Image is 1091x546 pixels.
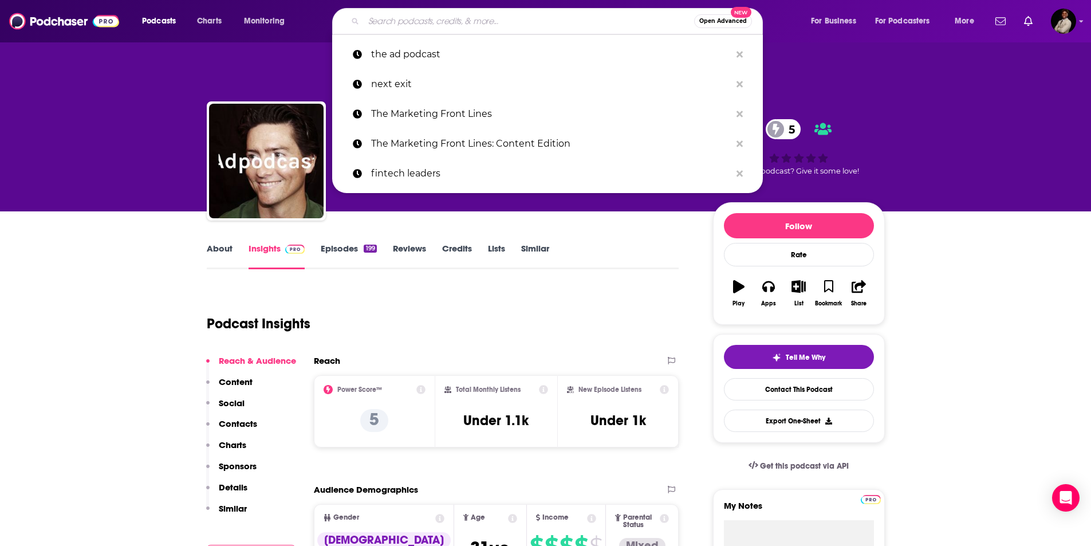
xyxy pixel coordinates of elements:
[1019,11,1037,31] a: Show notifications dropdown
[219,398,245,408] p: Social
[219,461,257,472] p: Sponsors
[1051,9,1076,34] button: Show profile menu
[244,13,285,29] span: Monitoring
[332,159,763,188] a: fintech leaders
[542,514,569,521] span: Income
[766,119,801,139] a: 5
[206,418,257,439] button: Contacts
[197,13,222,29] span: Charts
[337,386,382,394] h2: Power Score™
[206,355,296,376] button: Reach & Audience
[206,439,246,461] button: Charts
[249,243,305,269] a: InsightsPodchaser Pro
[803,12,871,30] button: open menu
[9,10,119,32] img: Podchaser - Follow, Share and Rate Podcasts
[724,378,874,400] a: Contact This Podcast
[861,495,881,504] img: Podchaser Pro
[371,69,731,99] p: next exit
[393,243,426,269] a: Reviews
[207,243,233,269] a: About
[371,99,731,129] p: The Marketing Front Lines
[844,273,873,314] button: Share
[321,243,376,269] a: Episodes199
[332,69,763,99] a: next exit
[364,12,694,30] input: Search podcasts, credits, & more...
[851,300,867,307] div: Share
[754,273,783,314] button: Apps
[209,104,324,218] img: The Ad Podcast
[761,300,776,307] div: Apps
[794,300,804,307] div: List
[732,300,745,307] div: Play
[314,484,418,495] h2: Audience Demographics
[868,12,947,30] button: open menu
[947,12,988,30] button: open menu
[219,418,257,429] p: Contacts
[333,514,359,521] span: Gender
[786,353,825,362] span: Tell Me Why
[471,514,485,521] span: Age
[955,13,974,29] span: More
[590,412,646,429] h3: Under 1k
[360,409,388,432] p: 5
[332,40,763,69] a: the ad podcast
[724,213,874,238] button: Follow
[724,243,874,266] div: Rate
[219,503,247,514] p: Similar
[236,12,300,30] button: open menu
[371,159,731,188] p: fintech leaders
[578,386,641,394] h2: New Episode Listens
[760,461,849,471] span: Get this podcast via API
[1051,9,1076,34] span: Logged in as Jeremiah_lineberger11
[206,461,257,482] button: Sponsors
[739,167,859,175] span: Good podcast? Give it some love!
[207,315,310,332] h1: Podcast Insights
[456,386,521,394] h2: Total Monthly Listens
[783,273,813,314] button: List
[1052,484,1080,512] div: Open Intercom Messenger
[724,273,754,314] button: Play
[731,7,751,18] span: New
[442,243,472,269] a: Credits
[463,412,529,429] h3: Under 1.1k
[724,410,874,432] button: Export One-Sheet
[364,245,376,253] div: 199
[206,482,247,503] button: Details
[488,243,505,269] a: Lists
[815,300,842,307] div: Bookmark
[190,12,229,30] a: Charts
[219,482,247,493] p: Details
[314,355,340,366] h2: Reach
[521,243,549,269] a: Similar
[811,13,856,29] span: For Business
[724,500,874,520] label: My Notes
[206,376,253,398] button: Content
[371,40,731,69] p: the ad podcast
[371,129,731,159] p: The Marketing Front Lines: Content Edition
[142,13,176,29] span: Podcasts
[134,12,191,30] button: open menu
[814,273,844,314] button: Bookmark
[875,13,930,29] span: For Podcasters
[343,8,774,34] div: Search podcasts, credits, & more...
[861,493,881,504] a: Pro website
[206,503,247,524] button: Similar
[724,345,874,369] button: tell me why sparkleTell Me Why
[332,99,763,129] a: The Marketing Front Lines
[694,14,752,28] button: Open AdvancedNew
[699,18,747,24] span: Open Advanced
[332,129,763,159] a: The Marketing Front Lines: Content Edition
[219,376,253,387] p: Content
[1051,9,1076,34] img: User Profile
[991,11,1010,31] a: Show notifications dropdown
[777,119,801,139] span: 5
[739,452,858,480] a: Get this podcast via API
[206,398,245,419] button: Social
[219,355,296,366] p: Reach & Audience
[285,245,305,254] img: Podchaser Pro
[772,353,781,362] img: tell me why sparkle
[713,112,885,183] div: 5Good podcast? Give it some love!
[219,439,246,450] p: Charts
